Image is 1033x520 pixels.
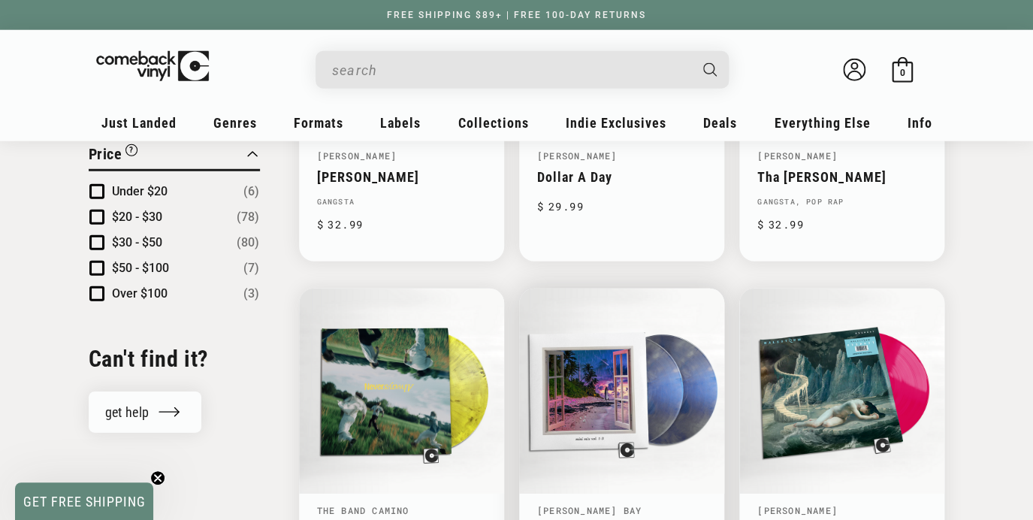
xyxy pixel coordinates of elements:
[89,143,138,169] button: Filter by Price
[757,150,838,162] a: [PERSON_NAME]
[372,10,661,20] a: FREE SHIPPING $89+ | FREE 100-DAY RETURNS
[757,169,926,185] a: Tha [PERSON_NAME]
[89,344,260,373] h2: Can't find it?
[703,115,737,131] span: Deals
[243,259,259,277] span: Number of products: (7)
[380,115,421,131] span: Labels
[243,285,259,303] span: Number of products: (3)
[566,115,666,131] span: Indie Exclusives
[112,184,168,198] span: Under $20
[101,115,177,131] span: Just Landed
[150,470,165,485] button: Close teaser
[237,234,259,252] span: Number of products: (80)
[294,115,343,131] span: Formats
[89,145,122,163] span: Price
[112,261,169,275] span: $50 - $100
[112,210,162,224] span: $20 - $30
[537,504,642,516] a: [PERSON_NAME] Bay
[332,55,688,86] input: When autocomplete results are available use up and down arrows to review and enter to select
[317,169,486,185] a: [PERSON_NAME]
[899,68,905,79] span: 0
[537,150,618,162] a: [PERSON_NAME]
[690,51,730,89] button: Search
[774,115,870,131] span: Everything Else
[213,115,257,131] span: Genres
[112,286,168,301] span: Over $100
[15,482,153,520] div: GET FREE SHIPPINGClose teaser
[908,115,932,131] span: Info
[757,504,838,516] a: [PERSON_NAME]
[23,494,146,509] span: GET FREE SHIPPING
[537,169,706,185] a: Dollar A Day
[237,208,259,226] span: Number of products: (78)
[89,392,202,433] a: get help
[458,115,529,131] span: Collections
[317,504,409,516] a: The Band Camino
[316,51,729,89] div: Search
[317,150,397,162] a: [PERSON_NAME]
[112,235,162,249] span: $30 - $50
[243,183,259,201] span: Number of products: (6)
